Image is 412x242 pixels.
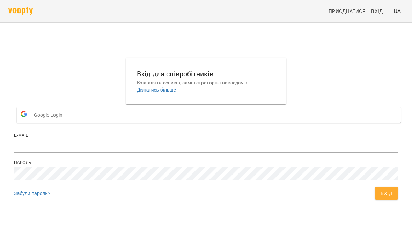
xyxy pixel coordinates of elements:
[34,108,66,122] span: Google Login
[368,5,391,17] a: Вхід
[329,7,366,15] span: Приєднатися
[375,187,398,200] button: Вхід
[326,5,368,17] a: Приєднатися
[137,69,275,79] h6: Вхід для співробітників
[131,63,281,99] button: Вхід для співробітниківВхід для власників, адміністраторів і викладачів.Дізнатись більше
[17,107,401,123] button: Google Login
[393,7,401,15] span: UA
[381,189,392,198] span: Вхід
[14,191,50,196] a: Забули пароль?
[137,87,176,93] a: Дізнатись більше
[137,79,275,86] p: Вхід для власників, адміністраторів і викладачів.
[391,5,404,17] button: UA
[371,7,383,15] span: Вхід
[14,133,398,138] div: E-mail
[14,160,398,166] div: Пароль
[8,7,33,15] img: voopty.png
